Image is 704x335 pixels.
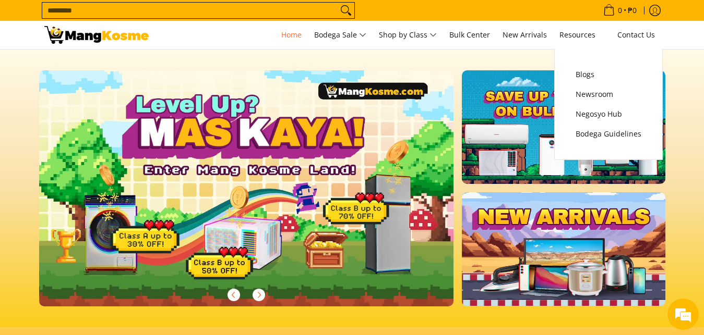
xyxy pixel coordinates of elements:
span: Bulk Center [449,30,490,40]
button: Previous [222,283,245,306]
a: Negosyo Hub [570,104,647,124]
a: Blogs [570,65,647,84]
span: Home [281,30,302,40]
span: Bodega Guidelines [576,128,641,141]
img: Mang Kosme: Your Home Appliances Warehouse Sale Partner! [44,26,149,44]
span: • [600,5,640,16]
span: Negosyo Hub [576,108,641,121]
nav: Main Menu [159,21,660,49]
button: Next [247,283,270,306]
span: Newsroom [576,88,641,101]
a: Resources [554,21,610,49]
button: Search [338,3,354,18]
span: ₱0 [626,7,638,14]
a: New Arrivals [497,21,552,49]
a: Bulk Center [444,21,495,49]
span: Resources [559,29,605,42]
span: Shop by Class [379,29,437,42]
span: Contact Us [617,30,655,40]
a: Contact Us [612,21,660,49]
span: New Arrivals [503,30,547,40]
a: Newsroom [570,84,647,104]
span: 0 [616,7,624,14]
a: Shop by Class [374,21,442,49]
span: Bodega Sale [314,29,366,42]
span: Blogs [576,68,641,81]
a: Bodega Guidelines [570,124,647,144]
a: Bodega Sale [309,21,372,49]
img: Gaming desktop banner [39,70,454,306]
a: Home [276,21,307,49]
